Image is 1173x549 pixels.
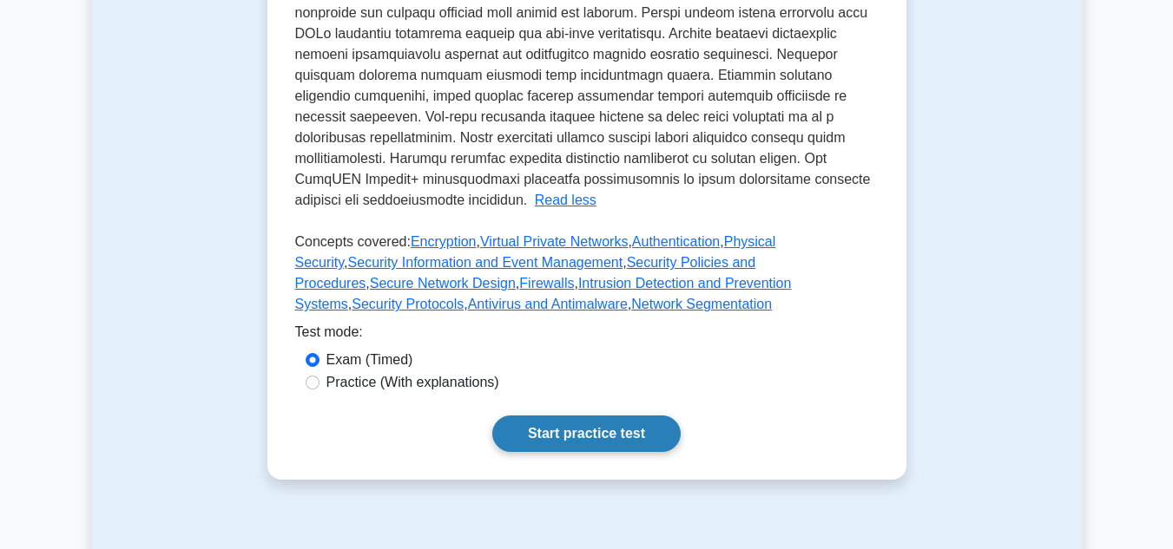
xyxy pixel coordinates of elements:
[492,415,681,452] a: Start practice test
[295,232,879,322] p: Concepts covered: , , , , , , , , , , ,
[535,190,596,211] button: Read less
[519,276,574,291] a: Firewalls
[468,297,628,311] a: Antivirus and Antimalware
[326,372,499,393] label: Practice (With explanations)
[352,297,464,311] a: Security Protocols
[480,234,628,249] a: Virtual Private Networks
[370,276,516,291] a: Secure Network Design
[326,350,413,370] label: Exam (Timed)
[348,255,623,270] a: Security Information and Event Management
[631,297,772,311] a: Network Segmentation
[632,234,720,249] a: Authentication
[295,322,879,350] div: Test mode:
[411,234,477,249] a: Encryption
